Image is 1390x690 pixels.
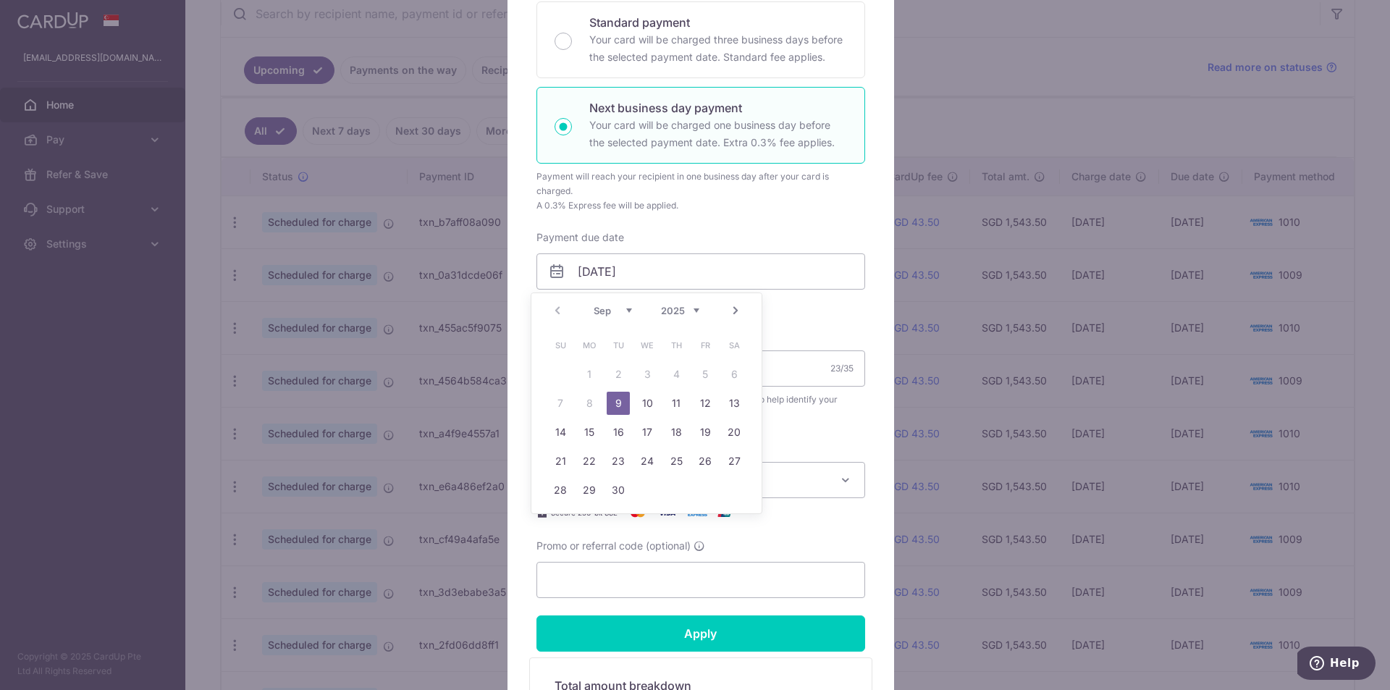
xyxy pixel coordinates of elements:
a: 19 [694,421,717,444]
label: Payment due date [536,230,624,245]
iframe: Opens a widget where you can find more information [1297,647,1376,683]
a: 30 [607,479,630,502]
span: Thursday [665,334,688,357]
a: 16 [607,421,630,444]
a: 11 [665,392,688,415]
a: 29 [578,479,601,502]
a: 13 [723,392,746,415]
span: Saturday [723,334,746,357]
input: Apply [536,615,865,652]
a: 25 [665,450,688,473]
span: Friday [694,334,717,357]
a: Next [727,302,744,319]
span: Tuesday [607,334,630,357]
a: 20 [723,421,746,444]
a: 18 [665,421,688,444]
span: Wednesday [636,334,659,357]
a: 12 [694,392,717,415]
a: 23 [607,450,630,473]
a: 21 [549,450,572,473]
p: Your card will be charged one business day before the selected payment date. Extra 0.3% fee applies. [589,117,847,151]
input: DD / MM / YYYY [536,253,865,290]
span: Promo or referral code (optional) [536,539,691,553]
span: Monday [578,334,601,357]
a: 22 [578,450,601,473]
a: 26 [694,450,717,473]
div: A 0.3% Express fee will be applied. [536,198,865,213]
a: 17 [636,421,659,444]
p: Standard payment [589,14,847,31]
a: 15 [578,421,601,444]
div: Payment will reach your recipient in one business day after your card is charged. [536,169,865,198]
p: Your card will be charged three business days before the selected payment date. Standard fee appl... [589,31,847,66]
a: 24 [636,450,659,473]
a: 10 [636,392,659,415]
a: 28 [549,479,572,502]
a: 9 [607,392,630,415]
a: 14 [549,421,572,444]
p: Next business day payment [589,99,847,117]
div: 23/35 [830,361,854,376]
span: Sunday [549,334,572,357]
a: 27 [723,450,746,473]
